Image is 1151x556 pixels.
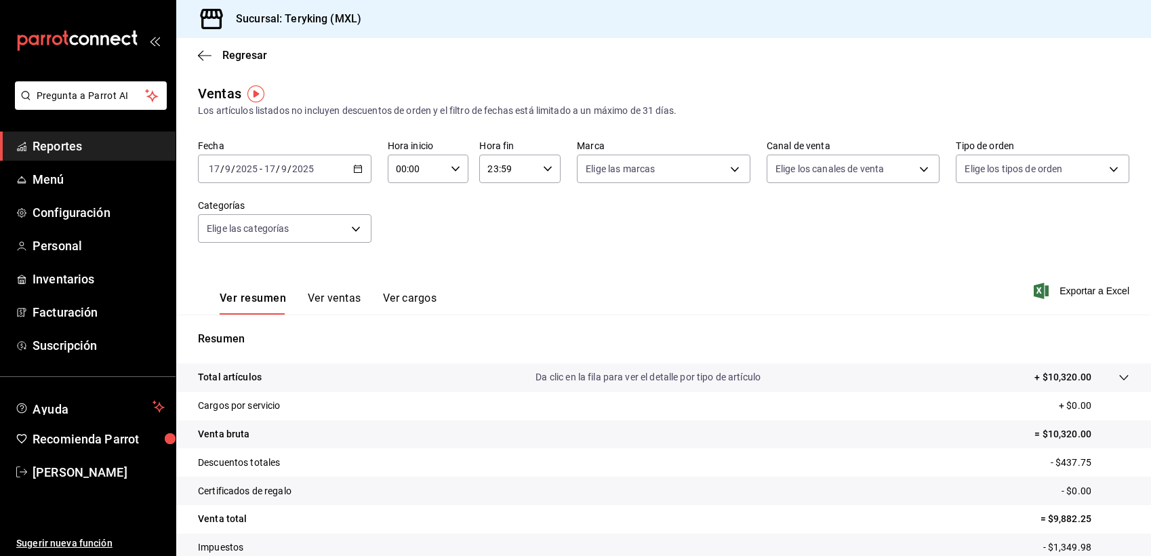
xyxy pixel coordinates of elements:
input: -- [224,163,231,174]
p: + $0.00 [1059,399,1129,413]
button: Ver cargos [383,292,437,315]
p: = $10,320.00 [1034,427,1129,441]
input: ---- [235,163,258,174]
p: Venta total [198,512,247,526]
a: Pregunta a Parrot AI [9,98,167,113]
span: [PERSON_NAME] [33,463,165,481]
span: Personal [33,237,165,255]
p: Cargos por servicio [198,399,281,413]
span: / [276,163,280,174]
span: Pregunta a Parrot AI [37,89,146,103]
p: + $10,320.00 [1034,370,1091,384]
div: Los artículos listados no incluyen descuentos de orden y el filtro de fechas está limitado a un m... [198,104,1129,118]
span: Regresar [222,49,267,62]
span: Suscripción [33,336,165,355]
button: Pregunta a Parrot AI [15,81,167,110]
span: Ayuda [33,399,147,415]
span: Elige las categorías [207,222,289,235]
button: Exportar a Excel [1036,283,1129,299]
button: Ver resumen [220,292,286,315]
p: Venta bruta [198,427,249,441]
p: Impuestos [198,540,243,555]
span: Elige los canales de venta [775,162,884,176]
span: Menú [33,170,165,188]
span: Elige los tipos de orden [965,162,1062,176]
p: Da clic en la fila para ver el detalle por tipo de artículo [536,370,761,384]
input: -- [281,163,287,174]
label: Categorías [198,201,371,210]
p: - $0.00 [1062,484,1129,498]
div: Ventas [198,83,241,104]
span: Sugerir nueva función [16,536,165,551]
span: Elige las marcas [586,162,655,176]
label: Marca [577,141,750,151]
p: Certificados de regalo [198,484,291,498]
input: ---- [291,163,315,174]
span: Configuración [33,203,165,222]
span: Recomienda Parrot [33,430,165,448]
label: Fecha [198,141,371,151]
p: = $9,882.25 [1041,512,1129,526]
input: -- [264,163,276,174]
span: Reportes [33,137,165,155]
span: Facturación [33,303,165,321]
span: - [260,163,262,174]
label: Tipo de orden [956,141,1129,151]
button: Ver ventas [308,292,361,315]
div: navigation tabs [220,292,437,315]
h3: Sucursal: Teryking (MXL) [225,11,361,27]
span: / [231,163,235,174]
span: Inventarios [33,270,165,288]
p: Resumen [198,331,1129,347]
img: Tooltip marker [247,85,264,102]
span: / [220,163,224,174]
p: Total artículos [198,370,262,384]
button: Regresar [198,49,267,62]
input: -- [208,163,220,174]
p: - $1,349.98 [1043,540,1129,555]
span: / [287,163,291,174]
p: Descuentos totales [198,456,280,470]
label: Hora fin [479,141,561,151]
label: Canal de venta [767,141,940,151]
p: - $437.75 [1051,456,1129,470]
button: open_drawer_menu [149,35,160,46]
label: Hora inicio [388,141,469,151]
